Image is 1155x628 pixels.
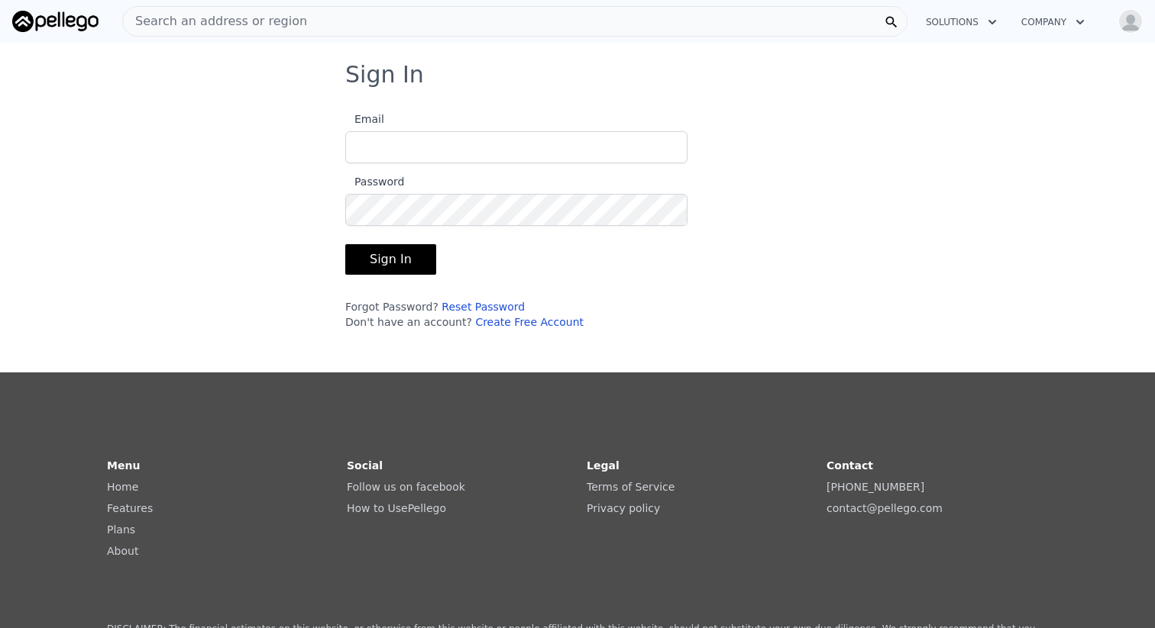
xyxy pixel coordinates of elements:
[12,11,99,32] img: Pellego
[345,176,404,188] span: Password
[475,316,584,328] a: Create Free Account
[347,481,465,493] a: Follow us on facebook
[107,459,140,472] strong: Menu
[345,244,436,275] button: Sign In
[587,459,620,472] strong: Legal
[345,113,384,125] span: Email
[1009,8,1097,36] button: Company
[827,459,873,472] strong: Contact
[1118,9,1143,34] img: avatar
[827,502,943,514] a: contact@pellego.com
[345,131,687,163] input: Email
[107,481,138,493] a: Home
[587,481,675,493] a: Terms of Service
[123,12,307,31] span: Search an address or region
[587,502,660,514] a: Privacy policy
[347,459,383,472] strong: Social
[345,61,810,89] h3: Sign In
[442,301,525,313] a: Reset Password
[347,502,446,514] a: How to UsePellego
[827,481,924,493] a: [PHONE_NUMBER]
[107,523,135,536] a: Plans
[914,8,1009,36] button: Solutions
[345,194,687,226] input: Password
[107,545,138,557] a: About
[345,299,687,330] div: Forgot Password? Don't have an account?
[107,502,153,514] a: Features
